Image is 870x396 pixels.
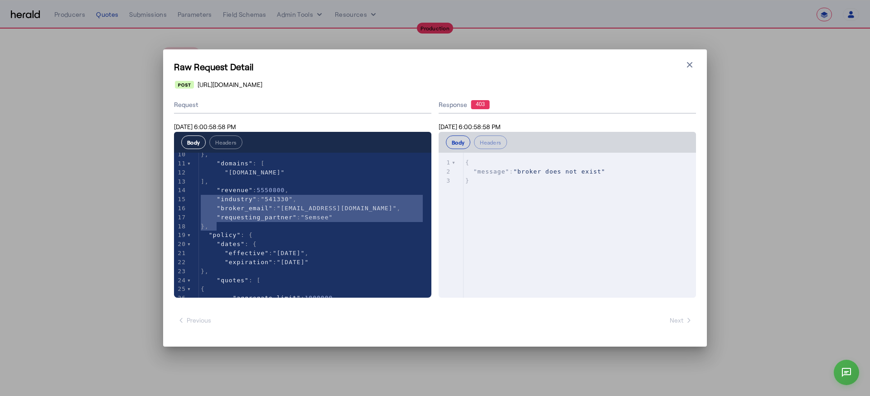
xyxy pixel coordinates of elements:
span: [DATE] 6:00:58:58 PM [174,123,236,130]
div: 20 [174,240,187,249]
div: 11 [174,159,187,168]
div: 2 [439,167,452,176]
div: 19 [174,231,187,240]
button: Body [446,135,470,149]
span: { [465,159,469,166]
span: "effective" [225,250,269,256]
span: "541330" [261,196,293,203]
span: "[DATE]" [273,250,305,256]
span: : [201,259,309,266]
span: "[EMAIL_ADDRESS][DOMAIN_NAME]" [277,205,397,212]
span: "expiration" [225,259,273,266]
span: { [201,285,205,292]
span: : , [201,196,297,203]
span: Next [670,316,692,325]
span: : [ [201,160,265,167]
span: : [ [201,277,261,284]
div: 25 [174,285,187,294]
span: Previous [178,316,211,325]
span: : [201,214,333,221]
span: "[DATE]" [277,259,309,266]
div: 12 [174,168,187,177]
div: 21 [174,249,187,258]
span: }, [201,151,209,158]
span: }, [201,268,209,275]
span: 1000000 [305,295,333,301]
span: "policy" [209,232,241,238]
button: Previous [174,312,215,328]
span: "dates" [217,241,245,247]
div: 23 [174,267,187,276]
div: 22 [174,258,187,267]
span: }, [201,223,209,230]
div: 18 [174,222,187,231]
span: : , [201,250,309,256]
span: } [465,177,469,184]
div: 1 [439,158,452,167]
div: 13 [174,177,187,186]
div: 15 [174,195,187,204]
span: "Semsee" [301,214,333,221]
span: "aggregate_limit" [233,295,301,301]
span: "requesting_partner" [217,214,297,221]
button: Body [181,135,206,149]
div: Response [439,100,696,109]
text: 403 [476,101,485,107]
span: : , [201,295,337,301]
span: ], [201,178,209,185]
div: 17 [174,213,187,222]
span: : , [201,205,401,212]
span: "industry" [217,196,256,203]
span: "message" [474,168,509,175]
span: "broker_email" [217,205,273,212]
div: Request [174,97,431,114]
span: "quotes" [217,277,249,284]
span: 5550800 [257,187,285,193]
button: Headers [474,135,507,149]
button: Next [666,312,696,328]
span: : { [201,241,257,247]
span: "revenue" [217,187,252,193]
span: [URL][DOMAIN_NAME] [198,80,262,89]
span: : [465,168,605,175]
div: 10 [174,150,187,159]
div: 26 [174,294,187,303]
span: [DATE] 6:00:58:58 PM [439,123,501,130]
span: : { [201,232,253,238]
button: Headers [209,135,242,149]
div: 24 [174,276,187,285]
span: "[DOMAIN_NAME]" [225,169,285,176]
div: 3 [439,176,452,185]
div: 16 [174,204,187,213]
div: 14 [174,186,187,195]
span: "broker does not exist" [513,168,605,175]
span: : , [201,187,289,193]
span: "domains" [217,160,252,167]
h1: Raw Request Detail [174,60,696,73]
